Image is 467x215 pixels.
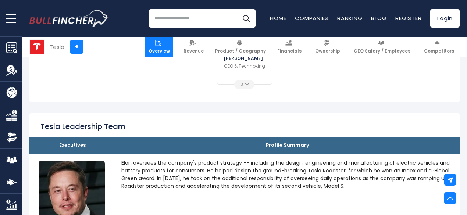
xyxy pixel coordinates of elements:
[421,37,457,57] a: Competitors
[354,48,410,54] span: CEO Salary / Employees
[395,14,421,22] a: Register
[371,14,386,22] a: Blog
[6,132,17,143] img: Ownership
[121,142,454,148] p: Profile Summary
[180,37,207,57] a: Revenue
[424,48,454,54] span: Competitors
[224,56,265,61] span: [PERSON_NAME]
[240,83,245,86] span: 13
[430,9,460,28] a: Login
[277,48,302,54] span: Financials
[270,14,286,22] a: Home
[50,43,64,51] div: Tesla
[149,48,170,54] span: Overview
[35,142,110,148] p: Executives
[337,14,362,22] a: Ranking
[295,14,328,22] a: Companies
[217,22,272,85] a: Elon Musk [PERSON_NAME] CEO & Technoking 13
[70,40,83,54] a: +
[30,40,44,54] img: TSLA logo
[315,48,340,54] span: Ownership
[274,37,305,57] a: Financials
[215,48,266,54] span: Product / Geography
[237,9,256,28] button: Search
[212,37,269,57] a: Product / Geography
[29,10,108,27] a: Go to homepage
[224,63,265,69] p: CEO & Technoking
[183,48,204,54] span: Revenue
[40,122,125,131] h2: Tesla Leadership Team
[312,37,343,57] a: Ownership
[29,10,109,27] img: Bullfincher logo
[350,37,414,57] a: CEO Salary / Employees
[121,159,454,190] p: Elon oversees the company's product strategy -- including the design, engineering and manufacturi...
[145,37,173,57] a: Overview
